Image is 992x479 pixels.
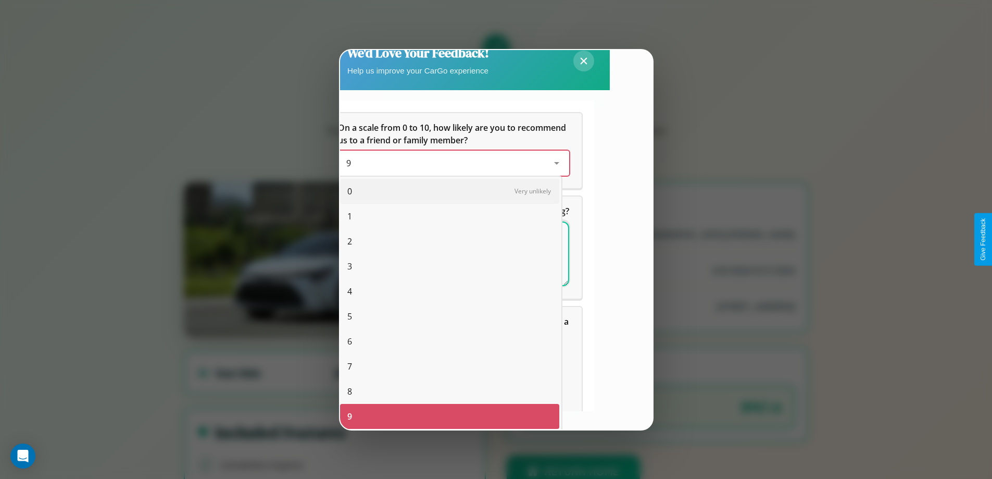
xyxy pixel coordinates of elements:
div: 6 [340,329,559,354]
span: 5 [347,310,352,323]
span: On a scale from 0 to 10, how likely are you to recommend us to a friend or family member? [338,122,568,146]
span: 8 [347,385,352,398]
span: 9 [346,157,351,169]
div: 8 [340,379,559,404]
div: 9 [340,404,559,429]
div: 5 [340,304,559,329]
div: 0 [340,179,559,204]
div: Open Intercom Messenger [10,444,35,469]
h2: We'd Love Your Feedback! [347,44,489,62]
div: 2 [340,229,559,254]
div: 1 [340,204,559,229]
span: 1 [347,210,352,223]
div: 4 [340,279,559,304]
span: 9 [347,410,352,423]
span: 7 [347,360,352,373]
div: 7 [340,354,559,379]
div: On a scale from 0 to 10, how likely are you to recommend us to a friend or family member? [338,151,569,176]
span: What can we do to make your experience more satisfying? [338,205,569,217]
span: Very unlikely [514,187,551,195]
span: 0 [347,185,352,198]
span: 3 [347,260,352,273]
div: 10 [340,429,559,454]
div: Give Feedback [980,218,987,261]
p: Help us improve your CarGo experience [347,64,489,78]
span: Which of the following features do you value the most in a vehicle? [338,316,571,340]
div: On a scale from 0 to 10, how likely are you to recommend us to a friend or family member? [325,113,582,188]
span: 4 [347,285,352,298]
div: 3 [340,254,559,279]
span: 2 [347,235,352,248]
span: 6 [347,335,352,348]
h5: On a scale from 0 to 10, how likely are you to recommend us to a friend or family member? [338,121,569,146]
